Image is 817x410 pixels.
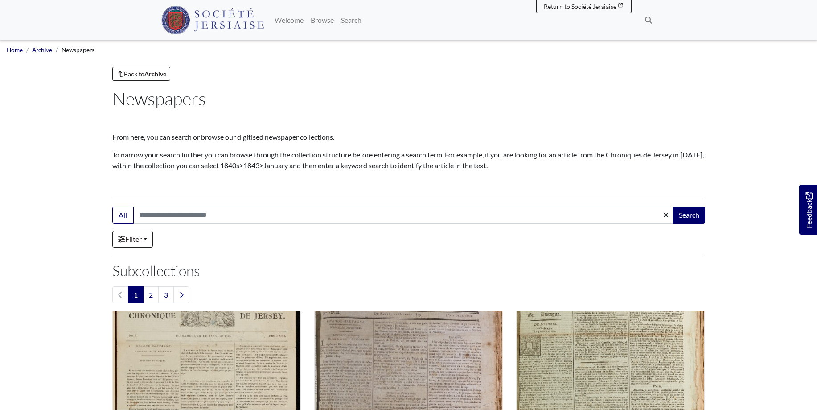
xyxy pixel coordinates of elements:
[112,262,705,279] h2: Subcollections
[799,185,817,235] a: Would you like to provide feedback?
[112,207,134,224] button: All
[544,3,616,10] span: Return to Société Jersiaise
[133,207,674,224] input: Search this collection...
[112,149,705,171] p: To narrow your search further you can browse through the collection structure before entering a s...
[158,286,174,303] a: Goto page 3
[804,192,814,228] span: Feedback
[161,4,264,37] a: Société Jersiaise logo
[62,46,94,54] span: Newspapers
[337,11,365,29] a: Search
[307,11,337,29] a: Browse
[32,46,52,54] a: Archive
[161,6,264,34] img: Société Jersiaise
[7,46,23,54] a: Home
[173,286,189,303] a: Next page
[144,70,166,78] strong: Archive
[128,286,144,303] span: Goto page 1
[112,286,128,303] li: Previous page
[271,11,307,29] a: Welcome
[112,231,153,248] a: Filter
[112,88,705,109] h1: Newspapers
[112,132,705,142] p: From here, you can search or browse our digitised newspaper collections.
[112,67,171,81] a: Back toArchive
[673,207,705,224] button: Search
[112,286,705,303] nav: pagination
[143,286,159,303] a: Goto page 2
